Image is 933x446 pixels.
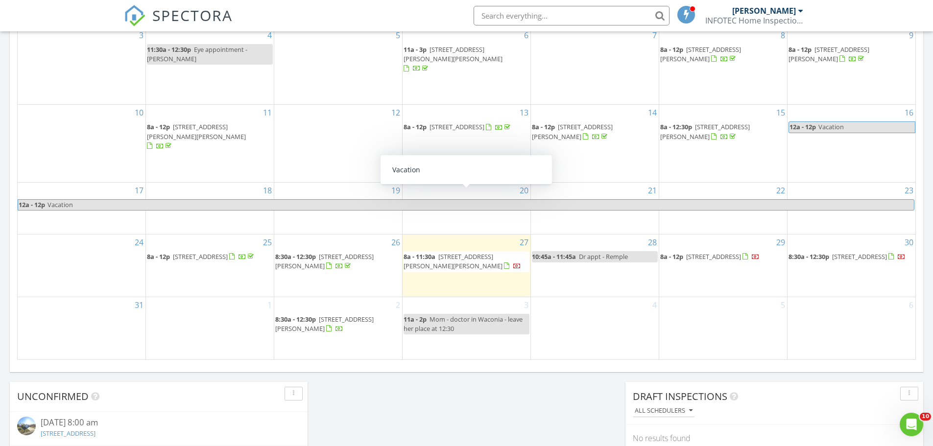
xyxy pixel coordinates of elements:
span: 8a - 12p [147,252,170,261]
span: 8a - 12p [660,252,683,261]
span: 8:30a - 12:30p [275,315,316,324]
a: 8a - 12p [STREET_ADDRESS][PERSON_NAME] [789,45,869,63]
a: Go to August 17, 2025 [133,183,145,198]
span: [STREET_ADDRESS] [832,252,887,261]
span: 8a - 12p [532,122,555,131]
td: Go to August 11, 2025 [146,105,274,183]
td: Go to August 26, 2025 [274,234,403,297]
td: Go to August 5, 2025 [274,27,403,105]
a: 8:30a - 12:30p [STREET_ADDRESS][PERSON_NAME] [275,251,401,272]
span: 8a - 12p [789,45,812,54]
span: [STREET_ADDRESS][PERSON_NAME] [789,45,869,63]
a: 8a - 12p [STREET_ADDRESS][PERSON_NAME] [532,121,658,142]
a: 8a - 12p [STREET_ADDRESS][PERSON_NAME][PERSON_NAME] [147,121,273,152]
a: Go to August 13, 2025 [518,105,530,120]
td: Go to August 29, 2025 [659,234,787,297]
td: Go to August 3, 2025 [18,27,146,105]
iframe: Intercom live chat [900,413,923,436]
img: streetview [17,417,36,435]
span: 12a - 12p [18,200,46,210]
a: 8a - 12p [STREET_ADDRESS][PERSON_NAME] [660,45,741,63]
a: Go to September 5, 2025 [779,297,787,313]
a: Go to August 29, 2025 [774,235,787,250]
a: Go to August 20, 2025 [518,183,530,198]
a: SPECTORA [124,13,233,34]
a: Go to August 22, 2025 [774,183,787,198]
div: INFOTEC Home Inspection, LLC [705,16,803,25]
span: SPECTORA [152,5,233,25]
a: Go to August 26, 2025 [389,235,402,250]
td: Go to August 31, 2025 [18,297,146,359]
td: Go to September 4, 2025 [530,297,659,359]
a: Go to August 18, 2025 [261,183,274,198]
a: [STREET_ADDRESS] [41,429,96,438]
a: 8a - 12p [STREET_ADDRESS] [660,252,760,261]
td: Go to August 21, 2025 [530,183,659,234]
a: 8a - 12p [STREET_ADDRESS] [147,252,256,261]
td: Go to August 22, 2025 [659,183,787,234]
a: Go to September 4, 2025 [650,297,659,313]
td: Go to August 27, 2025 [403,234,531,297]
a: Go to August 8, 2025 [779,27,787,43]
a: Go to August 9, 2025 [907,27,915,43]
span: Mom - doctor in Waconia - leave her place at 12:30 [404,315,523,333]
a: 8a - 12:30p [STREET_ADDRESS][PERSON_NAME] [660,122,750,141]
a: 8a - 12p [STREET_ADDRESS] [660,251,786,263]
span: [STREET_ADDRESS][PERSON_NAME] [660,122,750,141]
a: 8:30a - 12:30p [STREET_ADDRESS][PERSON_NAME] [275,252,374,270]
td: Go to August 15, 2025 [659,105,787,183]
div: All schedulers [635,407,693,414]
a: Go to August 31, 2025 [133,297,145,313]
span: Vacation [48,200,73,209]
td: Go to August 20, 2025 [403,183,531,234]
a: Go to August 5, 2025 [394,27,402,43]
span: 8a - 12p [660,45,683,54]
td: Go to August 17, 2025 [18,183,146,234]
span: 12a - 12p [789,122,816,132]
td: Go to August 14, 2025 [530,105,659,183]
a: 8a - 12p [STREET_ADDRESS] [404,122,512,131]
a: Go to August 25, 2025 [261,235,274,250]
a: Go to August 19, 2025 [389,183,402,198]
span: 8a - 11:30a [404,252,435,261]
a: 8a - 12p [STREET_ADDRESS] [147,251,273,263]
span: [STREET_ADDRESS][PERSON_NAME][PERSON_NAME] [404,252,502,270]
a: Go to August 14, 2025 [646,105,659,120]
span: 8a - 12p [404,122,427,131]
span: Vacation [818,122,844,131]
td: Go to August 24, 2025 [18,234,146,297]
a: 8a - 11:30a [STREET_ADDRESS][PERSON_NAME][PERSON_NAME] [404,251,529,272]
span: [STREET_ADDRESS][PERSON_NAME] [275,252,374,270]
td: Go to September 3, 2025 [403,297,531,359]
span: [STREET_ADDRESS][PERSON_NAME] [532,122,613,141]
a: Go to August 21, 2025 [646,183,659,198]
td: Go to August 4, 2025 [146,27,274,105]
td: Go to August 16, 2025 [787,105,915,183]
span: [STREET_ADDRESS][PERSON_NAME] [660,45,741,63]
a: 8:30a - 12:30p [STREET_ADDRESS][PERSON_NAME] [275,315,374,333]
a: Go to August 27, 2025 [518,235,530,250]
span: 11a - 2p [404,315,427,324]
span: 11a - 3p [404,45,427,54]
a: Go to August 16, 2025 [903,105,915,120]
td: Go to August 18, 2025 [146,183,274,234]
span: 8:30a - 12:30p [275,252,316,261]
span: Eye appointment - [PERSON_NAME] [147,45,247,63]
td: Go to August 19, 2025 [274,183,403,234]
a: 8a - 12p [STREET_ADDRESS][PERSON_NAME] [789,44,914,65]
span: 8a - 12:30p [660,122,692,131]
div: [PERSON_NAME] [732,6,796,16]
span: Dr appt - Remple [579,252,628,261]
a: Go to August 30, 2025 [903,235,915,250]
a: Go to August 7, 2025 [650,27,659,43]
td: Go to August 6, 2025 [403,27,531,105]
span: [STREET_ADDRESS][PERSON_NAME][PERSON_NAME] [147,122,246,141]
td: Go to August 13, 2025 [403,105,531,183]
span: [STREET_ADDRESS] [686,252,741,261]
a: Go to August 4, 2025 [265,27,274,43]
td: Go to August 30, 2025 [787,234,915,297]
span: 10:45a - 11:45a [532,252,576,261]
td: Go to August 9, 2025 [787,27,915,105]
a: 8a - 12p [STREET_ADDRESS] [404,121,529,133]
a: 8:30a - 12:30p [STREET_ADDRESS][PERSON_NAME] [275,314,401,335]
